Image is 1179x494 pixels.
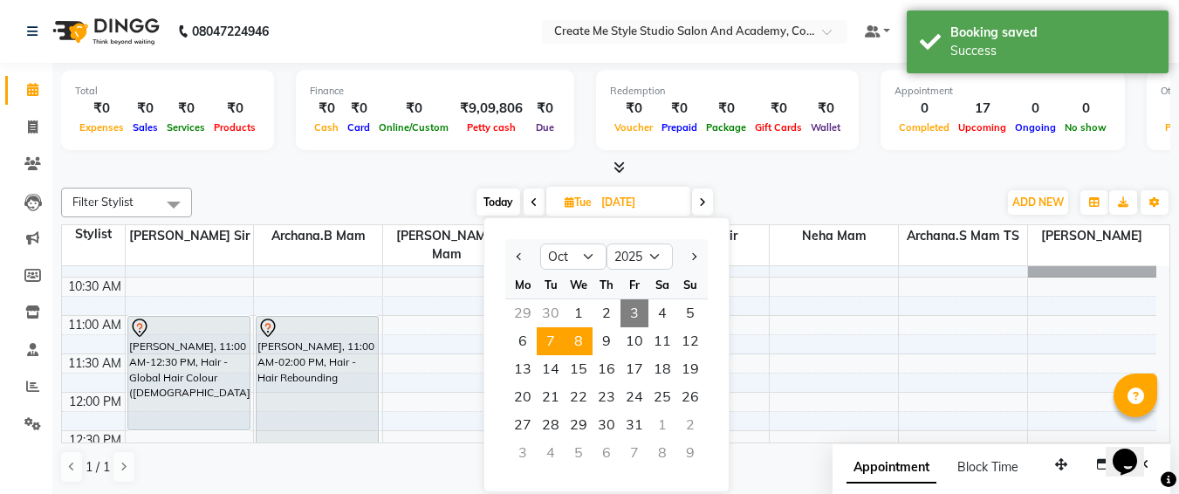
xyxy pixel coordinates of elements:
[676,299,704,327] span: 5
[537,355,565,383] div: Tuesday, October 14, 2025
[374,121,453,134] span: Online/Custom
[343,121,374,134] span: Card
[540,244,607,270] select: Select month
[476,189,520,216] span: Today
[593,411,620,439] div: Thursday, October 30, 2025
[657,121,702,134] span: Prepaid
[128,121,162,134] span: Sales
[565,271,593,298] div: We
[509,411,537,439] span: 27
[509,327,537,355] span: 6
[648,439,676,467] div: Saturday, November 8, 2025
[1008,190,1068,215] button: ADD NEW
[537,327,565,355] div: Tuesday, October 7, 2025
[593,327,620,355] div: Thursday, October 9, 2025
[209,99,260,119] div: ₹0
[593,299,620,327] div: Thursday, October 2, 2025
[648,299,676,327] div: Saturday, October 4, 2025
[806,99,845,119] div: ₹0
[509,271,537,298] div: Mo
[565,327,593,355] span: 8
[1011,121,1060,134] span: Ongoing
[383,225,511,265] span: [PERSON_NAME] mam
[1012,196,1064,209] span: ADD NEW
[620,327,648,355] div: Friday, October 10, 2025
[537,383,565,411] span: 21
[128,99,162,119] div: ₹0
[75,99,128,119] div: ₹0
[620,355,648,383] span: 17
[1011,99,1060,119] div: 0
[676,383,704,411] div: Sunday, October 26, 2025
[310,84,560,99] div: Finance
[65,354,125,373] div: 11:30 AM
[751,121,806,134] span: Gift Cards
[676,439,704,467] div: Sunday, November 9, 2025
[509,355,537,383] span: 13
[806,121,845,134] span: Wallet
[620,383,648,411] span: 24
[648,299,676,327] span: 4
[686,243,701,271] button: Next month
[509,383,537,411] span: 20
[565,299,593,327] div: Wednesday, October 1, 2025
[895,99,954,119] div: 0
[565,355,593,383] span: 15
[162,99,209,119] div: ₹0
[593,299,620,327] span: 2
[65,316,125,334] div: 11:00 AM
[950,42,1155,60] div: Success
[620,299,648,327] div: Friday, October 3, 2025
[162,121,209,134] span: Services
[565,383,593,411] span: 22
[374,99,453,119] div: ₹0
[126,225,254,247] span: [PERSON_NAME] sir
[770,225,898,247] span: Neha mam
[65,278,125,296] div: 10:30 AM
[593,355,620,383] span: 16
[509,299,537,327] div: Monday, September 29, 2025
[65,431,125,449] div: 12:30 PM
[676,299,704,327] div: Sunday, October 5, 2025
[537,439,565,467] div: Tuesday, November 4, 2025
[531,121,559,134] span: Due
[537,327,565,355] span: 7
[86,458,110,477] span: 1 / 1
[512,243,527,271] button: Previous month
[751,99,806,119] div: ₹0
[648,383,676,411] div: Saturday, October 25, 2025
[676,355,704,383] div: Sunday, October 19, 2025
[648,327,676,355] div: Saturday, October 11, 2025
[1028,225,1156,247] span: [PERSON_NAME]
[310,99,343,119] div: ₹0
[620,439,648,467] div: Friday, November 7, 2025
[610,84,845,99] div: Redemption
[128,317,250,429] div: [PERSON_NAME], 11:00 AM-12:30 PM, Hair - Global Hair Colour ([DEMOGRAPHIC_DATA])
[593,383,620,411] div: Thursday, October 23, 2025
[950,24,1155,42] div: Booking saved
[509,439,537,467] div: Monday, November 3, 2025
[620,327,648,355] span: 10
[565,299,593,327] span: 1
[560,196,596,209] span: Tue
[45,7,164,56] img: logo
[620,383,648,411] div: Friday, October 24, 2025
[676,271,704,298] div: Su
[620,355,648,383] div: Friday, October 17, 2025
[676,411,704,439] div: Sunday, November 2, 2025
[593,271,620,298] div: Th
[537,299,565,327] div: Tuesday, September 30, 2025
[610,121,657,134] span: Voucher
[954,121,1011,134] span: Upcoming
[648,411,676,439] div: Saturday, November 1, 2025
[676,355,704,383] span: 19
[509,327,537,355] div: Monday, October 6, 2025
[537,411,565,439] span: 28
[1106,424,1162,477] iframe: chat widget
[593,439,620,467] div: Thursday, November 6, 2025
[648,355,676,383] div: Saturday, October 18, 2025
[453,99,530,119] div: ₹9,09,806
[899,225,1027,247] span: Archana.S mam TS
[343,99,374,119] div: ₹0
[209,121,260,134] span: Products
